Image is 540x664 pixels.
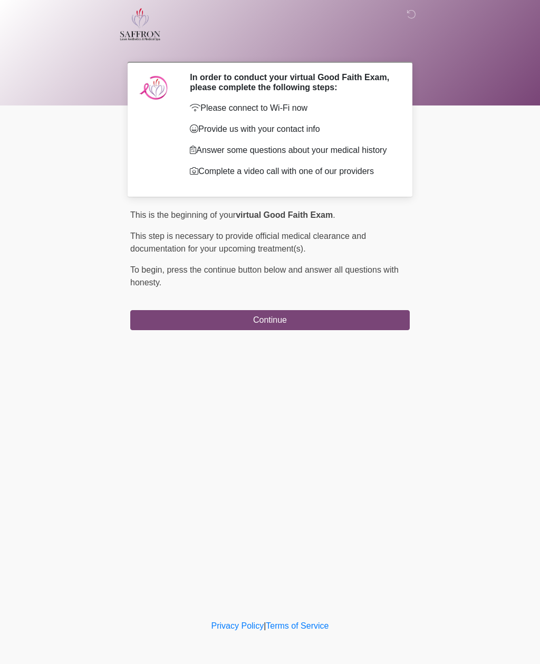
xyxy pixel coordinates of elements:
p: Complete a video call with one of our providers [190,165,394,178]
span: . [333,210,335,219]
img: Saffron Laser Aesthetics and Medical Spa Logo [120,8,161,41]
span: To begin, [130,265,167,274]
a: | [264,621,266,630]
span: This is the beginning of your [130,210,236,219]
span: press the continue button below and answer all questions with honesty. [130,265,399,287]
span: This step is necessary to provide official medical clearance and documentation for your upcoming ... [130,232,366,253]
img: Agent Avatar [138,72,170,104]
p: Answer some questions about your medical history [190,144,394,157]
p: Please connect to Wi-Fi now [190,102,394,114]
a: Privacy Policy [211,621,264,630]
p: Provide us with your contact info [190,123,394,136]
h2: In order to conduct your virtual Good Faith Exam, please complete the following steps: [190,72,394,92]
strong: virtual Good Faith Exam [236,210,333,219]
a: Terms of Service [266,621,329,630]
button: Continue [130,310,410,330]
